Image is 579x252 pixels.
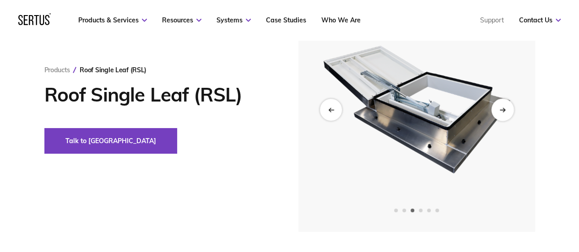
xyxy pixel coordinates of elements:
div: Previous slide [320,99,342,121]
a: Products & Services [78,16,147,24]
span: Go to slide 1 [394,209,398,212]
button: Talk to [GEOGRAPHIC_DATA] [44,128,177,154]
a: Products [44,66,70,74]
a: Who We Are [321,16,361,24]
span: Go to slide 6 [435,209,439,212]
a: Contact Us [519,16,561,24]
span: Go to slide 5 [427,209,431,212]
a: Systems [216,16,251,24]
a: Case Studies [266,16,306,24]
span: Go to slide 2 [402,209,406,212]
h1: Roof Single Leaf (RSL) [44,83,271,106]
div: Next slide [491,98,514,121]
span: Go to slide 4 [419,209,422,212]
a: Resources [162,16,201,24]
a: Support [480,16,504,24]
